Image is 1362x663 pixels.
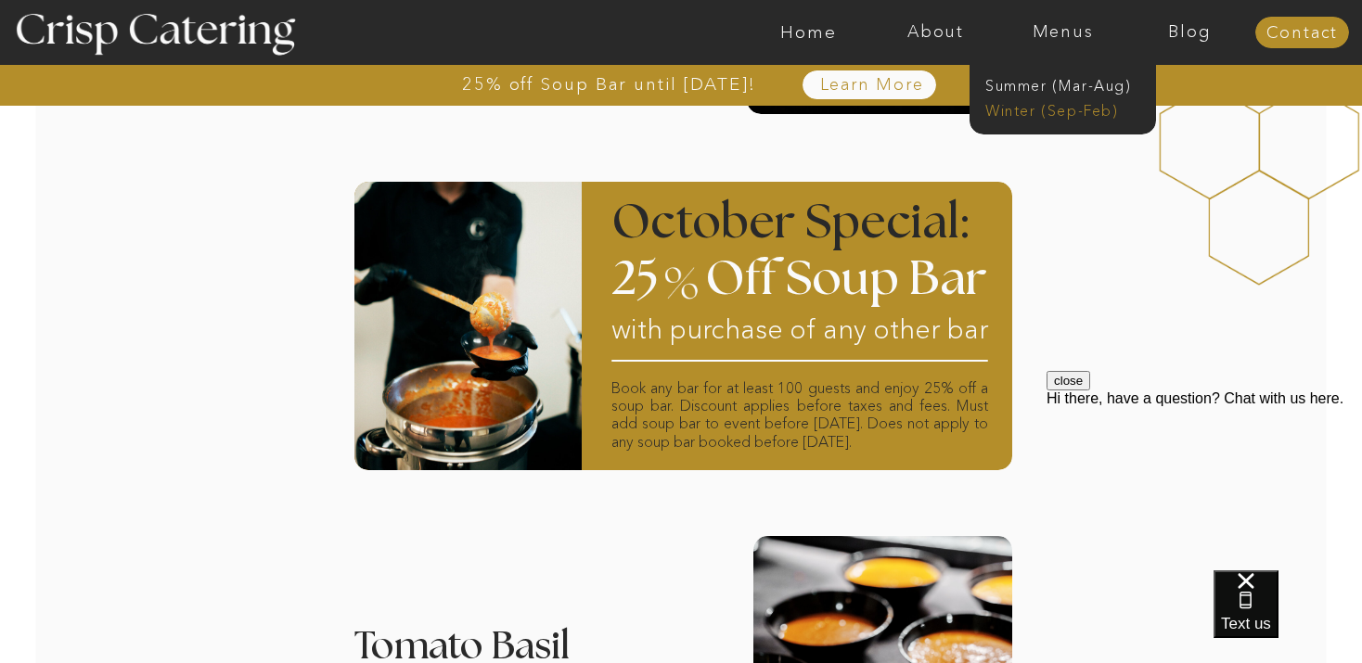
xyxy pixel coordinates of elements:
a: Blog [1126,23,1253,42]
a: About [872,23,999,42]
a: Learn More [777,76,967,95]
a: Home [745,23,872,42]
a: Book any bar for at least 100 guests and enjoy 25% off a soup bar. Discount applies before taxes ... [611,379,988,459]
a: Summer (Mar-Aug) [985,75,1151,93]
a: Contact [1255,24,1349,43]
a: Menus [999,23,1126,42]
iframe: podium webchat widget prompt [1047,371,1362,593]
h2: October Special: [611,199,982,255]
iframe: podium webchat widget bubble [1214,570,1362,663]
a: with purchase of any other bar [611,313,997,351]
a: Winter (Sep-Feb) [985,100,1137,118]
h2: 25 Off Soup Bar [611,255,997,312]
a: 25% off Soup Bar until [DATE]! [395,75,823,94]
